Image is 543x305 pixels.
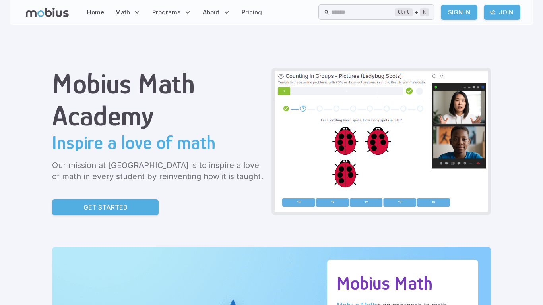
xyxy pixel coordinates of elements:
a: Sign In [441,5,477,20]
span: Math [115,8,130,17]
h2: Mobius Math [337,272,469,294]
p: Get Started [83,203,128,212]
span: About [203,8,219,17]
h1: Mobius Math Academy [52,68,265,132]
a: Join [484,5,520,20]
h2: Inspire a love of math [52,132,265,153]
span: Programs [152,8,180,17]
img: Grade 2 Class [275,71,488,212]
kbd: Ctrl [395,8,413,16]
p: Our mission at [GEOGRAPHIC_DATA] is to inspire a love of math in every student by reinventing how... [52,160,265,182]
kbd: k [420,8,429,16]
div: + [395,8,429,17]
a: Pricing [239,3,264,21]
a: Get Started [52,199,159,215]
a: Home [85,3,107,21]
